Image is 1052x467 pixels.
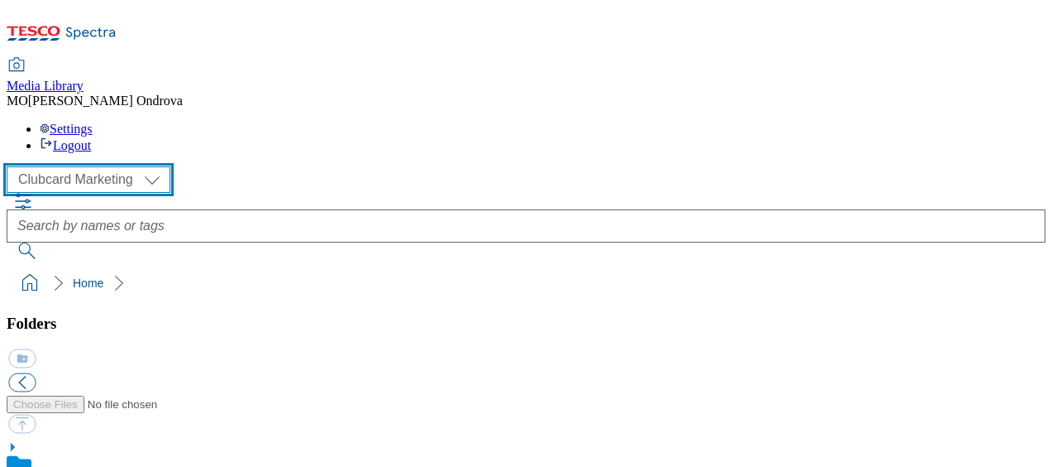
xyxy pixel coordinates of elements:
[7,267,1045,299] nav: breadcrumb
[40,138,91,152] a: Logout
[28,94,183,108] span: [PERSON_NAME] Ondrova
[40,122,93,136] a: Settings
[7,209,1045,243] input: Search by names or tags
[17,270,43,296] a: home
[7,59,84,94] a: Media Library
[73,277,103,290] a: Home
[7,94,28,108] span: MO
[7,79,84,93] span: Media Library
[7,315,1045,333] h3: Folders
